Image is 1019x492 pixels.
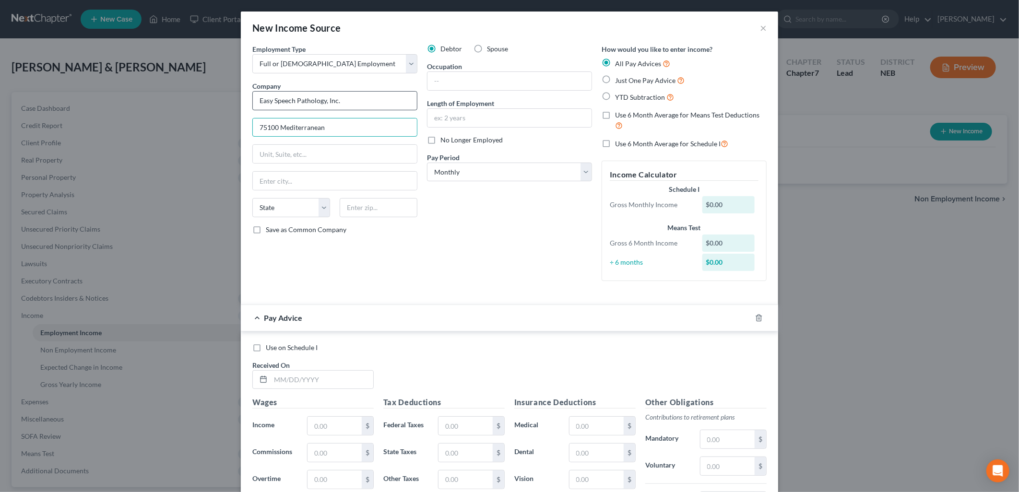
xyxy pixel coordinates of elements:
input: Enter zip... [340,198,417,217]
span: Pay Advice [264,313,302,322]
span: Company [252,82,281,90]
div: $0.00 [702,254,755,271]
label: State Taxes [379,443,433,462]
h5: Tax Deductions [383,397,505,409]
span: All Pay Advices [615,59,661,68]
button: × [760,22,767,34]
input: 0.00 [569,417,624,435]
input: ex: 2 years [427,109,592,127]
span: Pay Period [427,153,460,162]
input: 0.00 [569,470,624,489]
span: Save as Common Company [266,225,346,234]
h5: Wages [252,397,374,409]
input: 0.00 [438,444,493,462]
input: 0.00 [438,470,493,489]
input: 0.00 [308,444,362,462]
label: Vision [509,470,564,489]
label: Length of Employment [427,98,494,108]
input: 0.00 [308,417,362,435]
p: Contributions to retirement plans [645,412,767,422]
input: 0.00 [308,470,362,489]
label: Commissions [248,443,302,462]
h5: Other Obligations [645,397,767,409]
input: Search company by name... [252,91,417,110]
span: Use 6 Month Average for Means Test Deductions [615,111,759,119]
span: Debtor [440,45,462,53]
div: Gross 6 Month Income [605,238,698,248]
input: 0.00 [700,457,755,475]
div: $ [755,430,766,448]
input: MM/DD/YYYY [271,371,373,389]
div: Schedule I [610,185,758,194]
input: Unit, Suite, etc... [253,145,417,163]
label: Mandatory [640,430,695,449]
div: $ [493,417,504,435]
input: Enter address... [253,118,417,137]
div: $0.00 [702,234,755,252]
input: 0.00 [569,444,624,462]
div: Gross Monthly Income [605,200,698,210]
div: $ [755,457,766,475]
span: Income [252,421,274,429]
div: $ [624,470,635,489]
label: Medical [509,416,564,435]
div: $ [362,417,373,435]
div: Means Test [610,223,758,233]
span: Use on Schedule I [266,343,318,351]
span: YTD Subtraction [615,93,665,101]
h5: Income Calculator [610,169,758,181]
input: 0.00 [700,430,755,448]
span: Received On [252,361,290,369]
div: $ [493,470,504,489]
div: $ [362,444,373,462]
label: How would you like to enter income? [602,44,712,54]
div: Open Intercom Messenger [986,459,1009,482]
span: Just One Pay Advice [615,76,675,84]
label: Federal Taxes [379,416,433,435]
div: New Income Source [252,21,341,35]
div: $ [624,444,635,462]
label: Dental [509,443,564,462]
div: $ [493,444,504,462]
label: Other Taxes [379,470,433,489]
span: Employment Type [252,45,306,53]
span: Use 6 Month Average for Schedule I [615,140,721,148]
div: $ [624,417,635,435]
label: Overtime [248,470,302,489]
input: -- [427,72,592,90]
input: 0.00 [438,417,493,435]
span: No Longer Employed [440,136,503,144]
input: Enter city... [253,172,417,190]
label: Voluntary [640,457,695,476]
h5: Insurance Deductions [514,397,636,409]
span: Spouse [487,45,508,53]
div: ÷ 6 months [605,258,698,267]
div: $ [362,470,373,489]
label: Occupation [427,61,462,71]
div: $0.00 [702,196,755,213]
